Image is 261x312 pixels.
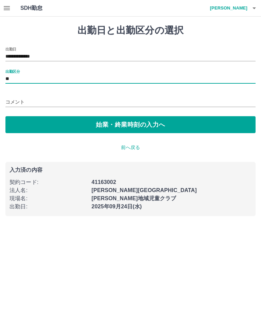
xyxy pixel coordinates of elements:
p: 法人名 : [10,186,87,194]
b: 2025年09月24日(水) [91,204,142,209]
label: 出勤区分 [5,69,20,74]
h1: 出勤日と出勤区分の選択 [5,25,256,36]
b: [PERSON_NAME]地域児童クラブ [91,195,176,201]
p: 前へ戻る [5,144,256,151]
b: 41163002 [91,179,116,185]
p: 入力済の内容 [10,167,251,173]
p: 現場名 : [10,194,87,203]
label: 出勤日 [5,46,16,51]
b: [PERSON_NAME][GEOGRAPHIC_DATA] [91,187,197,193]
p: 出勤日 : [10,203,87,211]
button: 始業・終業時刻の入力へ [5,116,256,133]
p: 契約コード : [10,178,87,186]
